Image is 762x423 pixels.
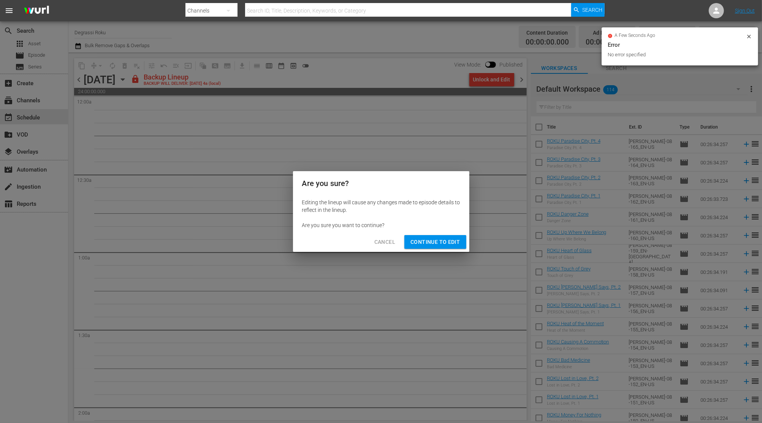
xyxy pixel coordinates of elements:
div: Error [608,40,752,49]
button: Cancel [368,235,401,249]
span: Cancel [374,237,395,247]
span: menu [5,6,14,15]
span: Search [582,3,602,17]
div: Are you sure you want to continue? [302,221,460,229]
img: ans4CAIJ8jUAAAAAAAAAAAAAAAAAAAAAAAAgQb4GAAAAAAAAAAAAAAAAAAAAAAAAJMjXAAAAAAAAAAAAAAAAAAAAAAAAgAT5G... [18,2,55,20]
span: a few seconds ago [615,33,656,39]
button: Continue to Edit [404,235,466,249]
h2: Are you sure? [302,177,460,189]
div: Editing the lineup will cause any changes made to episode details to reflect in the lineup. [302,199,460,214]
span: Continue to Edit [410,237,460,247]
div: No error specified [608,51,744,59]
a: Sign Out [735,8,755,14]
